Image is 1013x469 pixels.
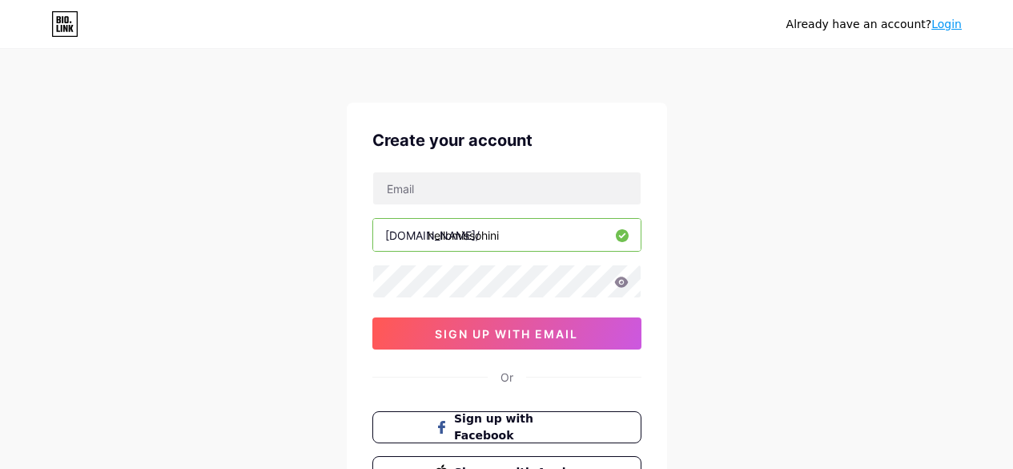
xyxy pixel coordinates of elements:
[373,172,641,204] input: Email
[454,410,578,444] span: Sign up with Facebook
[500,369,513,386] div: Or
[372,128,641,152] div: Create your account
[372,411,641,443] button: Sign up with Facebook
[435,327,578,341] span: sign up with email
[931,18,962,30] a: Login
[372,317,641,350] button: sign up with email
[385,227,480,244] div: [DOMAIN_NAME]/
[786,16,962,33] div: Already have an account?
[373,219,641,251] input: username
